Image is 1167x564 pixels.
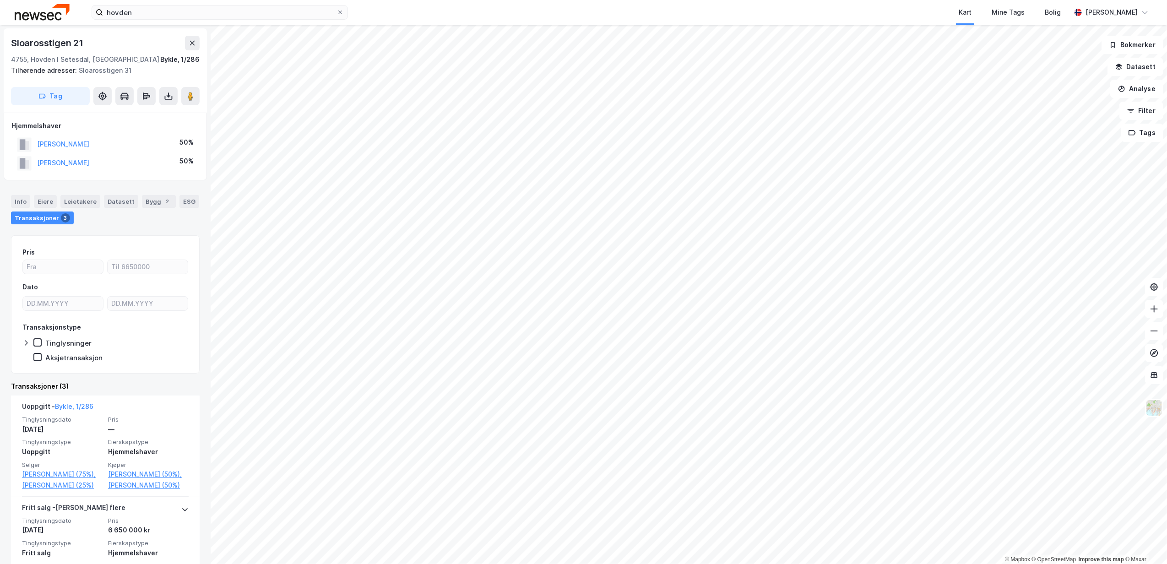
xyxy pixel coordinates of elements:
[179,195,199,208] div: ESG
[23,260,103,274] input: Fra
[108,260,188,274] input: Til 6650000
[108,424,189,435] div: —
[1032,556,1076,563] a: OpenStreetMap
[22,446,103,457] div: Uoppgitt
[22,548,103,559] div: Fritt salg
[108,539,189,547] span: Eierskapstype
[60,195,100,208] div: Leietakere
[11,120,199,131] div: Hjemmelshaver
[45,339,92,347] div: Tinglysninger
[103,5,337,19] input: Søk på adresse, matrikkel, gårdeiere, leietakere eller personer
[1086,7,1138,18] div: [PERSON_NAME]
[1121,124,1163,142] button: Tags
[22,469,103,480] a: [PERSON_NAME] (75%),
[1005,556,1030,563] a: Mapbox
[22,461,103,469] span: Selger
[108,416,189,423] span: Pris
[108,548,189,559] div: Hjemmelshaver
[15,4,70,20] img: newsec-logo.f6e21ccffca1b3a03d2d.png
[108,480,189,491] a: [PERSON_NAME] (50%)
[11,211,74,224] div: Transaksjoner
[1107,58,1163,76] button: Datasett
[142,195,176,208] div: Bygg
[108,297,188,310] input: DD.MM.YYYY
[108,438,189,446] span: Eierskapstype
[22,502,125,517] div: Fritt salg - [PERSON_NAME] flere
[22,539,103,547] span: Tinglysningstype
[179,156,194,167] div: 50%
[108,517,189,525] span: Pris
[45,353,103,362] div: Aksjetransaksjon
[992,7,1025,18] div: Mine Tags
[163,197,172,206] div: 2
[1079,556,1124,563] a: Improve this map
[108,446,189,457] div: Hjemmelshaver
[11,195,30,208] div: Info
[959,7,972,18] div: Kart
[22,247,35,258] div: Pris
[11,54,159,65] div: 4755, Hovden I Setesdal, [GEOGRAPHIC_DATA]
[22,416,103,423] span: Tinglysningsdato
[22,322,81,333] div: Transaksjonstype
[22,525,103,536] div: [DATE]
[104,195,138,208] div: Datasett
[160,54,200,65] div: Bykle, 1/286
[11,87,90,105] button: Tag
[1119,102,1163,120] button: Filter
[22,401,93,416] div: Uoppgitt -
[108,461,189,469] span: Kjøper
[11,36,85,50] div: Sloarosstigen 21
[11,381,200,392] div: Transaksjoner (3)
[1045,7,1061,18] div: Bolig
[1110,80,1163,98] button: Analyse
[11,66,79,74] span: Tilhørende adresser:
[22,282,38,293] div: Dato
[22,480,103,491] a: [PERSON_NAME] (25%)
[1121,520,1167,564] div: Kontrollprogram for chat
[61,213,70,222] div: 3
[1121,520,1167,564] iframe: Chat Widget
[22,438,103,446] span: Tinglysningstype
[11,65,192,76] div: Sloarosstigen 31
[22,517,103,525] span: Tinglysningsdato
[1145,399,1163,417] img: Z
[22,424,103,435] div: [DATE]
[108,469,189,480] a: [PERSON_NAME] (50%),
[23,297,103,310] input: DD.MM.YYYY
[1102,36,1163,54] button: Bokmerker
[108,525,189,536] div: 6 650 000 kr
[179,137,194,148] div: 50%
[55,402,93,410] a: Bykle, 1/286
[34,195,57,208] div: Eiere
